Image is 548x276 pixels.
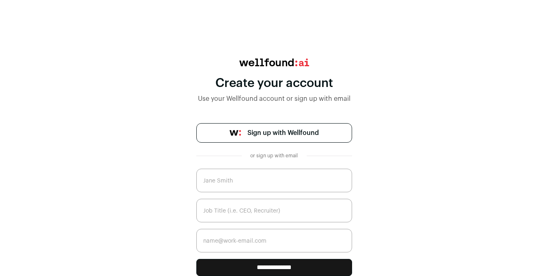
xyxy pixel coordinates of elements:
[196,76,352,91] div: Create your account
[230,130,241,136] img: wellfound-symbol-flush-black-fb3c872781a75f747ccb3a119075da62bfe97bd399995f84a933054e44a575c4.png
[196,94,352,104] div: Use your Wellfound account or sign up with email
[196,169,352,192] input: Jane Smith
[239,59,309,66] img: wellfound:ai
[196,229,352,252] input: name@work-email.com
[196,123,352,143] a: Sign up with Wellfound
[248,152,300,159] div: or sign up with email
[247,128,319,138] span: Sign up with Wellfound
[196,199,352,222] input: Job Title (i.e. CEO, Recruiter)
